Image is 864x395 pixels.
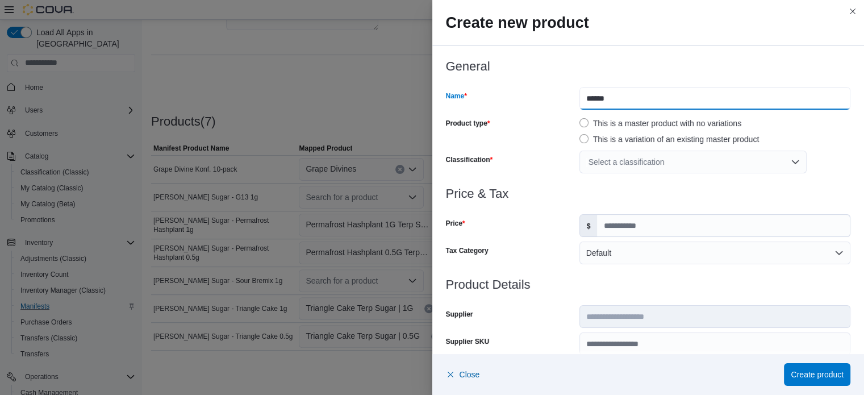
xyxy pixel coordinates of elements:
[446,187,851,201] h3: Price & Tax
[579,242,850,264] button: Default
[446,219,465,228] label: Price
[446,119,490,128] label: Product type
[791,369,844,380] span: Create product
[784,363,850,386] button: Create product
[446,246,489,255] label: Tax Category
[846,5,859,18] button: Close this dialog
[446,155,493,164] label: Classification
[446,60,851,73] h3: General
[579,132,759,146] label: This is a variation of an existing master product
[580,215,598,236] label: $
[460,369,480,380] span: Close
[446,310,473,319] label: Supplier
[446,363,480,386] button: Close
[446,14,851,32] h2: Create new product
[446,337,490,346] label: Supplier SKU
[579,117,741,130] label: This is a master product with no variations
[446,92,467,101] label: Name
[446,278,851,292] h3: Product Details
